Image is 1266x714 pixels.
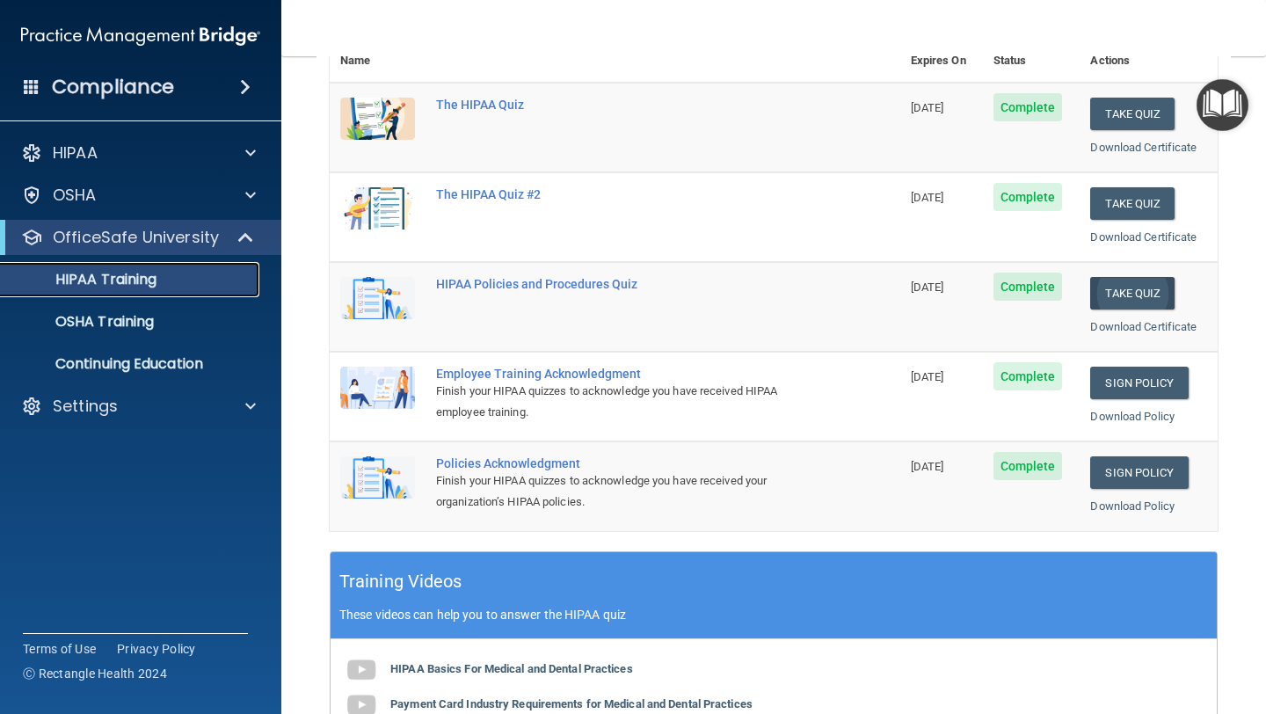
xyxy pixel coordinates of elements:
h4: Compliance [52,75,174,99]
button: Take Quiz [1090,277,1175,310]
span: [DATE] [911,280,944,294]
a: Sign Policy [1090,456,1188,489]
h5: Training Videos [339,566,462,597]
a: OfficeSafe University [21,227,255,248]
span: Complete [993,183,1063,211]
span: [DATE] [911,101,944,114]
span: Ⓒ Rectangle Health 2024 [23,665,167,682]
img: PMB logo [21,18,260,54]
th: Expires On [900,40,983,83]
p: OSHA Training [11,313,154,331]
a: Download Policy [1090,410,1175,423]
a: Terms of Use [23,640,96,658]
a: Download Certificate [1090,141,1197,154]
p: HIPAA Training [11,271,156,288]
p: Continuing Education [11,355,251,373]
span: [DATE] [911,370,944,383]
a: HIPAA [21,142,256,164]
div: The HIPAA Quiz #2 [436,187,812,201]
span: Complete [993,93,1063,121]
span: [DATE] [911,191,944,204]
a: Privacy Policy [117,640,196,658]
a: Download Certificate [1090,320,1197,333]
button: Take Quiz [1090,187,1175,220]
div: Policies Acknowledgment [436,456,812,470]
div: Finish your HIPAA quizzes to acknowledge you have received your organization’s HIPAA policies. [436,470,812,513]
div: The HIPAA Quiz [436,98,812,112]
span: Complete [993,362,1063,390]
a: Sign Policy [1090,367,1188,399]
div: Employee Training Acknowledgment [436,367,812,381]
p: These videos can help you to answer the HIPAA quiz [339,608,1208,622]
span: Complete [993,452,1063,480]
b: Payment Card Industry Requirements for Medical and Dental Practices [390,697,753,710]
th: Status [983,40,1080,83]
button: Open Resource Center [1197,79,1248,131]
p: HIPAA [53,142,98,164]
th: Actions [1080,40,1218,83]
span: [DATE] [911,460,944,473]
a: Download Policy [1090,499,1175,513]
p: OSHA [53,185,97,206]
span: Complete [993,273,1063,301]
th: Name [330,40,426,83]
a: OSHA [21,185,256,206]
img: gray_youtube_icon.38fcd6cc.png [344,652,379,688]
a: Download Certificate [1090,230,1197,244]
a: Settings [21,396,256,417]
b: HIPAA Basics For Medical and Dental Practices [390,662,633,675]
p: OfficeSafe University [53,227,219,248]
div: Finish your HIPAA quizzes to acknowledge you have received HIPAA employee training. [436,381,812,423]
div: HIPAA Policies and Procedures Quiz [436,277,812,291]
button: Take Quiz [1090,98,1175,130]
p: Settings [53,396,118,417]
